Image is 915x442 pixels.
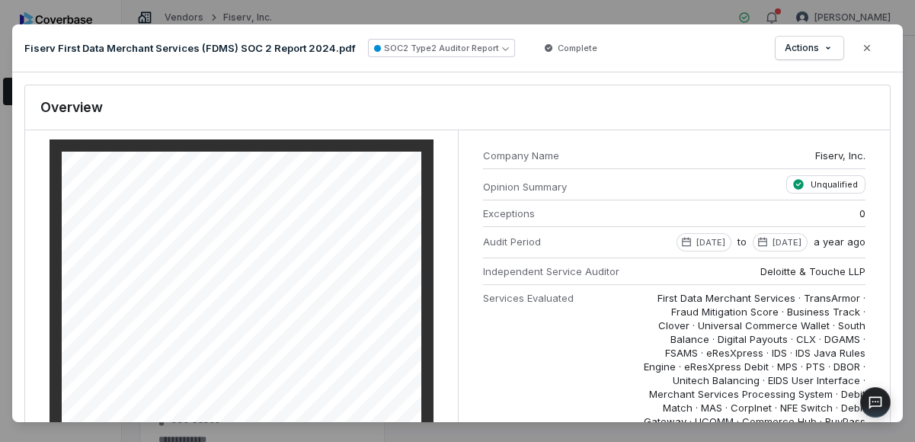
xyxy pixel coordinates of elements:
p: [DATE] [773,236,801,248]
span: to [737,235,747,251]
span: Company Name [483,149,619,162]
span: Audit Period [483,235,541,248]
span: Opinion Summary [483,180,581,194]
p: [DATE] [696,236,725,248]
h3: Overview [40,98,103,117]
span: Actions [785,42,819,54]
span: a year ago [814,235,865,251]
button: Actions [776,37,843,59]
span: Fiserv, Inc. [815,149,865,162]
p: Fiserv First Data Merchant Services (FDMS) SOC 2 Report 2024.pdf [24,41,356,55]
span: 0 [859,207,865,220]
p: Unqualified [811,179,858,191]
span: Independent Service Auditor [483,264,619,278]
span: Complete [558,42,597,54]
button: SOC2 Type2 Auditor Report [368,39,515,57]
span: Exceptions [483,207,535,220]
span: Deloitte & Touche LLP [760,264,865,278]
span: Services Evaluated [483,291,574,305]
